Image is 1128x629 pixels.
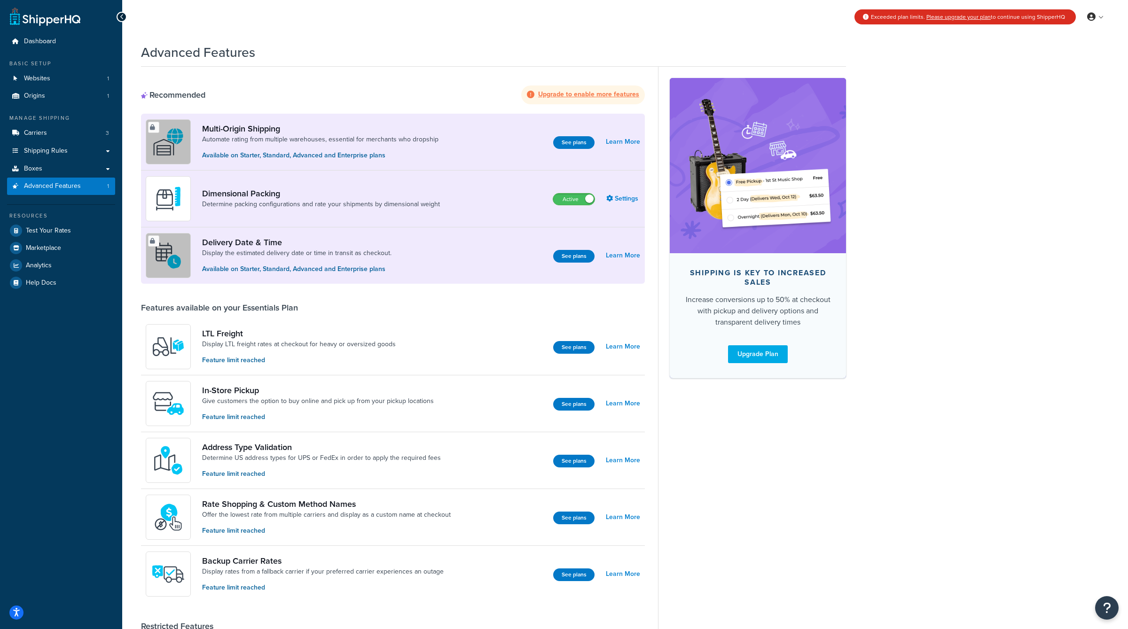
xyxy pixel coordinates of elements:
img: icon-duo-feat-rate-shopping-ecdd8bed.png [152,501,185,534]
p: Feature limit reached [202,526,451,536]
label: Active [553,194,595,205]
a: Determine US address types for UPS or FedEx in order to apply the required fees [202,453,441,463]
a: Automate rating from multiple warehouses, essential for merchants who dropship [202,135,439,144]
button: See plans [553,136,595,149]
a: Display LTL freight rates at checkout for heavy or oversized goods [202,340,396,349]
span: 1 [107,92,109,100]
a: Display the estimated delivery date or time in transit as checkout. [202,248,392,258]
span: 3 [106,129,109,137]
div: Basic Setup [7,60,115,68]
div: Recommended [141,90,205,100]
a: Backup Carrier Rates [202,556,444,566]
img: DTVBYsAAAAAASUVORK5CYII= [152,182,185,215]
a: In-Store Pickup [202,385,434,396]
span: Carriers [24,129,47,137]
a: Settings [606,192,640,205]
img: feature-image-bc-upgrade-63323b7e0001f74ee9b4b6549f3fc5de0323d87a30a5703426337501b3dadfb7.png [684,92,832,239]
div: Resources [7,212,115,220]
span: Origins [24,92,45,100]
img: wfgcfpwTIucLEAAAAASUVORK5CYII= [152,387,185,420]
a: Give customers the option to buy online and pick up from your pickup locations [202,396,434,406]
p: Available on Starter, Standard, Advanced and Enterprise plans [202,264,392,274]
a: Learn More [606,454,640,467]
button: See plans [553,568,595,581]
a: Rate Shopping & Custom Method Names [202,499,451,509]
a: Dashboard [7,33,115,50]
button: Open Resource Center [1095,596,1119,620]
a: Upgrade Plan [728,345,788,363]
img: kIG8fy0lQAAAABJRU5ErkJggg== [152,444,185,477]
div: Shipping is key to increased sales [685,268,831,287]
img: icon-duo-feat-backup-carrier-4420b188.png [152,558,185,590]
a: Test Your Rates [7,222,115,239]
div: Manage Shipping [7,114,115,122]
li: Websites [7,70,115,87]
a: Address Type Validation [202,442,441,452]
span: 1 [107,75,109,83]
strong: Upgrade to enable more features [538,89,639,99]
a: Shipping Rules [7,142,115,160]
img: y79ZsPf0fXUFUhFXDzUgf+ktZg5F2+ohG75+v3d2s1D9TjoU8PiyCIluIjV41seZevKCRuEjTPPOKHJsQcmKCXGdfprl3L4q7... [152,330,185,363]
a: Origins1 [7,87,115,105]
a: Learn More [606,567,640,581]
button: See plans [553,512,595,524]
span: Boxes [24,165,42,173]
p: Feature limit reached [202,469,441,479]
span: 1 [107,182,109,190]
a: Learn More [606,135,640,148]
a: Learn More [606,249,640,262]
a: Learn More [606,397,640,410]
span: Exceeded plan limits. to continue using ShipperHQ [871,13,1065,21]
div: Features available on your Essentials Plan [141,303,298,313]
li: Origins [7,87,115,105]
button: See plans [553,250,595,263]
p: Feature limit reached [202,412,434,422]
a: Help Docs [7,274,115,291]
a: Marketplace [7,240,115,256]
a: Learn More [606,511,640,524]
button: See plans [553,455,595,467]
a: LTL Freight [202,328,396,339]
span: Dashboard [24,38,56,46]
li: Advanced Features [7,178,115,195]
a: Advanced Features1 [7,178,115,195]
a: Offer the lowest rate from multiple carriers and display as a custom name at checkout [202,510,451,520]
p: Feature limit reached [202,355,396,365]
a: Websites1 [7,70,115,87]
a: Boxes [7,160,115,178]
div: Increase conversions up to 50% at checkout with pickup and delivery options and transparent deliv... [685,294,831,328]
span: Marketplace [26,244,61,252]
a: Carriers3 [7,124,115,142]
p: Feature limit reached [202,582,444,593]
button: See plans [553,341,595,354]
a: Determine packing configurations and rate your shipments by dimensional weight [202,200,440,209]
a: Analytics [7,257,115,274]
span: Help Docs [26,279,56,287]
a: Dimensional Packing [202,188,440,199]
span: Websites [24,75,50,83]
span: Test Your Rates [26,227,71,235]
h1: Advanced Features [141,43,255,62]
a: Display rates from a fallback carrier if your preferred carrier experiences an outage [202,567,444,576]
a: Delivery Date & Time [202,237,392,248]
button: See plans [553,398,595,411]
span: Shipping Rules [24,147,68,155]
span: Analytics [26,262,52,270]
p: Available on Starter, Standard, Advanced and Enterprise plans [202,150,439,161]
a: Multi-Origin Shipping [202,124,439,134]
a: Please upgrade your plan [926,13,991,21]
span: Advanced Features [24,182,81,190]
li: Carriers [7,124,115,142]
a: Learn More [606,340,640,353]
